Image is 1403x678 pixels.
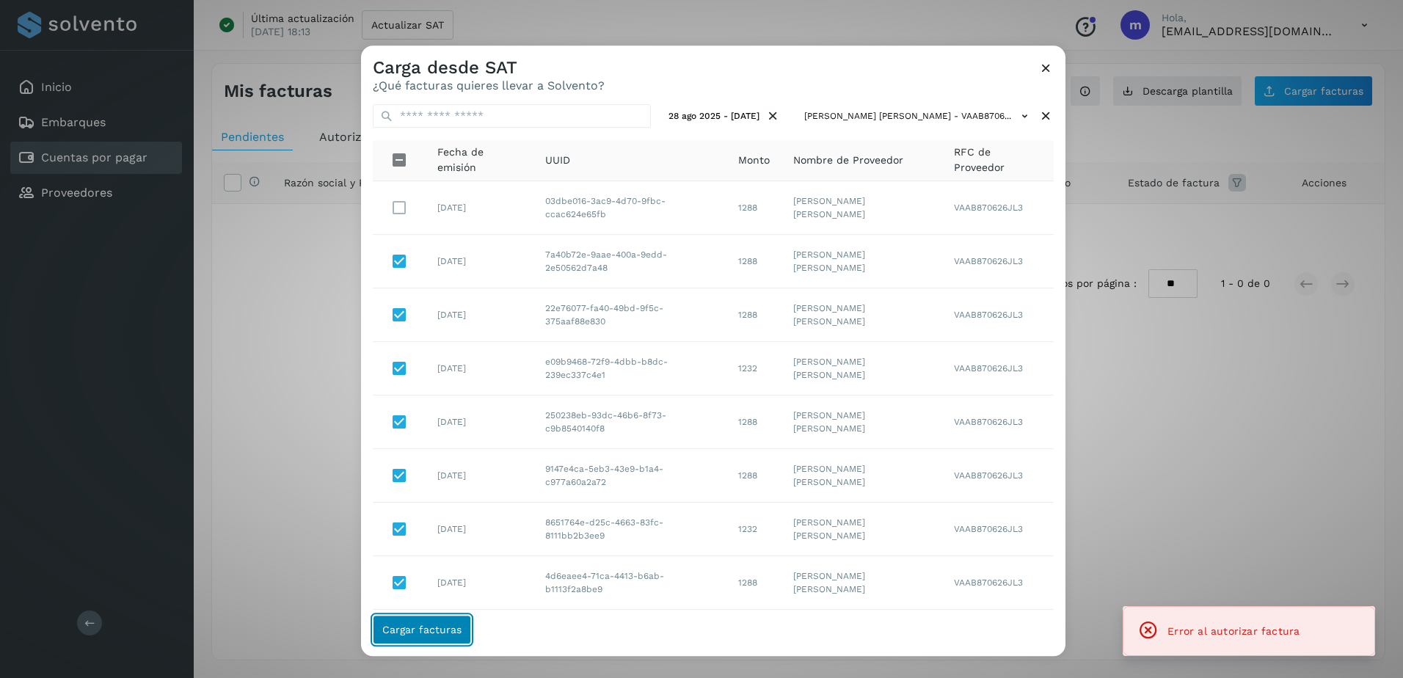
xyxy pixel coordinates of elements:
td: bdd6cd1c-768c-4340-b03f-cdad3d84d7bc [533,610,726,663]
td: VAAB870626JL3 [942,449,1054,503]
td: VAAB870626JL3 [942,181,1054,235]
td: [PERSON_NAME] [PERSON_NAME] [781,449,942,503]
td: e09b9468-72f9-4dbb-b8dc-239ec337c4e1 [533,342,726,395]
span: RFC de Proveedor [954,145,1042,176]
td: 1288 [726,395,781,449]
p: ¿Qué facturas quieres llevar a Solvento? [373,79,605,92]
td: [PERSON_NAME] [PERSON_NAME] [781,610,942,663]
td: 1232 [726,610,781,663]
td: [PERSON_NAME] [PERSON_NAME] [781,556,942,610]
td: [DATE] [426,503,533,556]
td: [PERSON_NAME] [PERSON_NAME] [781,181,942,235]
td: 250238eb-93dc-46b6-8f73-c9b8540140f8 [533,395,726,449]
td: [DATE] [426,288,533,342]
td: 4d6eaee4-71ca-4413-b6ab-b1113f2a8be9 [533,556,726,610]
td: 22e76077-fa40-49bd-9f5c-375aaf88e830 [533,288,726,342]
td: 1288 [726,449,781,503]
td: [DATE] [426,181,533,235]
button: Cargar facturas [373,615,471,644]
td: [DATE] [426,395,533,449]
td: 9147e4ca-5eb3-43e9-b1a4-c977a60a2a72 [533,449,726,503]
h3: Carga desde SAT [373,57,605,79]
td: VAAB870626JL3 [942,556,1054,610]
td: VAAB870626JL3 [942,342,1054,395]
td: 7a40b72e-9aae-400a-9edd-2e50562d7a48 [533,235,726,288]
span: Fecha de emisión [437,145,522,176]
td: 03dbe016-3ac9-4d70-9fbc-ccac624e65fb [533,181,726,235]
td: 1288 [726,556,781,610]
td: VAAB870626JL3 [942,288,1054,342]
td: [DATE] [426,449,533,503]
td: [DATE] [426,556,533,610]
td: [DATE] [426,342,533,395]
td: [PERSON_NAME] [PERSON_NAME] [781,395,942,449]
td: 1232 [726,342,781,395]
td: VAAB870626JL3 [942,235,1054,288]
span: UUID [545,153,570,168]
td: 1232 [726,503,781,556]
td: [PERSON_NAME] [PERSON_NAME] [781,503,942,556]
button: 28 ago 2025 - [DATE] [663,104,787,128]
td: [PERSON_NAME] [PERSON_NAME] [781,342,942,395]
span: Cargar facturas [382,624,462,635]
td: [PERSON_NAME] [PERSON_NAME] [781,235,942,288]
span: Nombre de Proveedor [793,153,903,168]
td: 8651764e-d25c-4663-83fc-8111bb2b3ee9 [533,503,726,556]
span: Error al autorizar factura [1167,625,1300,637]
td: 1288 [726,235,781,288]
td: VAAB870626JL3 [942,610,1054,663]
td: [PERSON_NAME] [PERSON_NAME] [781,288,942,342]
td: VAAB870626JL3 [942,503,1054,556]
td: [DATE] [426,610,533,663]
td: 1288 [726,181,781,235]
span: Monto [738,153,770,168]
td: [DATE] [426,235,533,288]
button: [PERSON_NAME] [PERSON_NAME] - VAAB8706... [798,104,1038,128]
td: VAAB870626JL3 [942,395,1054,449]
td: 1288 [726,288,781,342]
